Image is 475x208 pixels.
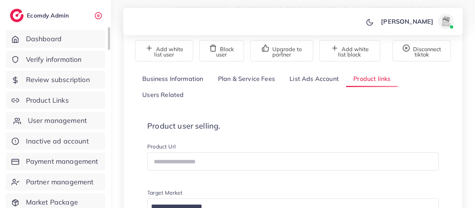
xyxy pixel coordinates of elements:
[282,71,346,87] a: List Ads Account
[381,17,433,26] p: [PERSON_NAME]
[26,55,82,64] span: Verify information
[26,95,69,105] span: Product Links
[6,132,105,150] a: Inactive ad account
[135,71,211,87] a: Business Information
[6,71,105,89] a: Review subscription
[199,40,244,61] button: Block user
[26,75,90,85] span: Review subscription
[26,34,62,44] span: Dashboard
[392,40,451,61] button: Disconnect tiktok
[26,156,98,166] span: Payment management
[6,112,105,129] a: User management
[26,136,89,146] span: Inactive ad account
[10,9,24,22] img: logo
[6,30,105,48] a: Dashboard
[147,143,176,150] label: Product Url
[250,40,313,61] button: Upgrade to partner
[377,14,457,29] a: [PERSON_NAME]avatar
[211,71,282,87] a: Plan & Service Fees
[147,121,439,131] h4: Product user selling.
[346,71,398,87] a: Product links
[10,9,71,22] a: logoEcomdy Admin
[26,177,94,187] span: Partner management
[319,40,380,61] button: Add white list block
[28,116,87,126] span: User management
[135,87,191,103] a: Users Related
[135,40,193,61] button: Add white list user
[147,189,182,197] label: Target Market
[27,12,71,19] h2: Ecomdy Admin
[6,51,105,68] a: Verify information
[6,153,105,170] a: Payment management
[6,173,105,191] a: Partner management
[6,92,105,109] a: Product Links
[438,14,454,29] img: avatar
[26,197,78,207] span: Market Package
